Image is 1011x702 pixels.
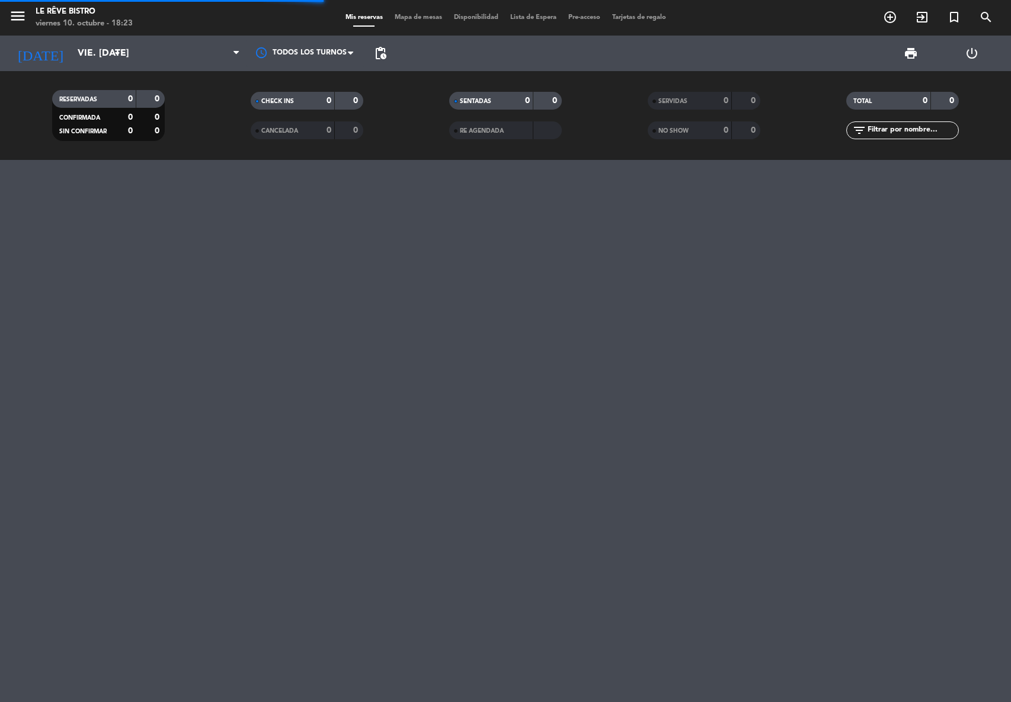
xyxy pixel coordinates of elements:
span: RESERVADAS [59,97,97,102]
strong: 0 [128,113,133,121]
strong: 0 [923,97,927,105]
span: NO SHOW [658,128,689,134]
i: [DATE] [9,40,72,66]
strong: 0 [155,113,162,121]
button: menu [9,7,27,29]
span: Mis reservas [340,14,389,21]
span: Mapa de mesas [389,14,448,21]
i: menu [9,7,27,25]
strong: 0 [353,126,360,134]
span: Disponibilidad [448,14,504,21]
i: search [979,10,993,24]
span: pending_actions [373,46,388,60]
div: LOG OUT [941,36,1002,71]
i: turned_in_not [947,10,961,24]
span: RE AGENDADA [460,128,504,134]
strong: 0 [128,95,133,103]
strong: 0 [525,97,530,105]
strong: 0 [724,97,728,105]
span: SERVIDAS [658,98,687,104]
strong: 0 [751,97,758,105]
span: Pre-acceso [562,14,606,21]
strong: 0 [353,97,360,105]
span: Lista de Espera [504,14,562,21]
i: add_circle_outline [883,10,897,24]
strong: 0 [327,97,331,105]
strong: 0 [724,126,728,134]
div: viernes 10. octubre - 18:23 [36,18,133,30]
strong: 0 [327,126,331,134]
input: Filtrar por nombre... [866,124,958,137]
span: print [904,46,918,60]
span: SENTADAS [460,98,491,104]
span: Tarjetas de regalo [606,14,672,21]
strong: 0 [128,127,133,135]
strong: 0 [155,127,162,135]
strong: 0 [155,95,162,103]
span: TOTAL [853,98,872,104]
i: filter_list [852,123,866,137]
span: CONFIRMADA [59,115,100,121]
strong: 0 [949,97,956,105]
i: power_settings_new [965,46,979,60]
div: Le Rêve Bistro [36,6,133,18]
i: arrow_drop_down [110,46,124,60]
strong: 0 [552,97,559,105]
i: exit_to_app [915,10,929,24]
strong: 0 [751,126,758,134]
span: SIN CONFIRMAR [59,129,107,134]
span: CHECK INS [261,98,294,104]
span: CANCELADA [261,128,298,134]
